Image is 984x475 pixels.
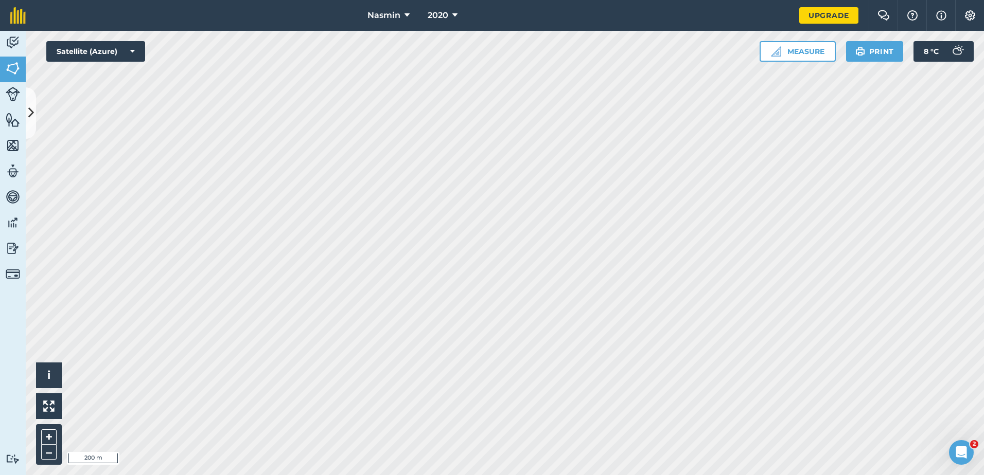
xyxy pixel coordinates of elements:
[936,9,946,22] img: svg+xml;base64,PHN2ZyB4bWxucz0iaHR0cDovL3d3dy53My5vcmcvMjAwMC9zdmciIHdpZHRoPSIxNyIgaGVpZ2h0PSIxNy...
[877,10,890,21] img: Two speech bubbles overlapping with the left bubble in the forefront
[43,400,55,412] img: Four arrows, one pointing top left, one top right, one bottom right and the last bottom left
[6,61,20,76] img: svg+xml;base64,PHN2ZyB4bWxucz0iaHR0cDovL3d3dy53My5vcmcvMjAwMC9zdmciIHdpZHRoPSI1NiIgaGVpZ2h0PSI2MC...
[6,35,20,50] img: svg+xml;base64,PD94bWwgdmVyc2lvbj0iMS4wIiBlbmNvZGluZz0idXRmLTgiPz4KPCEtLSBHZW5lcmF0b3I6IEFkb2JlIE...
[846,41,904,62] button: Print
[913,41,974,62] button: 8 °C
[428,9,448,22] span: 2020
[906,10,919,21] img: A question mark icon
[47,369,50,381] span: i
[924,41,939,62] span: 8 ° C
[41,445,57,460] button: –
[6,112,20,127] img: svg+xml;base64,PHN2ZyB4bWxucz0iaHR0cDovL3d3dy53My5vcmcvMjAwMC9zdmciIHdpZHRoPSI1NiIgaGVpZ2h0PSI2MC...
[799,7,858,24] a: Upgrade
[6,163,20,179] img: svg+xml;base64,PD94bWwgdmVyc2lvbj0iMS4wIiBlbmNvZGluZz0idXRmLTgiPz4KPCEtLSBHZW5lcmF0b3I6IEFkb2JlIE...
[6,189,20,205] img: svg+xml;base64,PD94bWwgdmVyc2lvbj0iMS4wIiBlbmNvZGluZz0idXRmLTgiPz4KPCEtLSBHZW5lcmF0b3I6IEFkb2JlIE...
[36,362,62,388] button: i
[6,138,20,153] img: svg+xml;base64,PHN2ZyB4bWxucz0iaHR0cDovL3d3dy53My5vcmcvMjAwMC9zdmciIHdpZHRoPSI1NiIgaGVpZ2h0PSI2MC...
[949,440,974,465] iframe: Intercom live chat
[771,46,781,57] img: Ruler icon
[6,267,20,281] img: svg+xml;base64,PD94bWwgdmVyc2lvbj0iMS4wIiBlbmNvZGluZz0idXRmLTgiPz4KPCEtLSBHZW5lcmF0b3I6IEFkb2JlIE...
[10,7,26,24] img: fieldmargin Logo
[760,41,836,62] button: Measure
[46,41,145,62] button: Satellite (Azure)
[367,9,400,22] span: Nasmin
[6,241,20,256] img: svg+xml;base64,PD94bWwgdmVyc2lvbj0iMS4wIiBlbmNvZGluZz0idXRmLTgiPz4KPCEtLSBHZW5lcmF0b3I6IEFkb2JlIE...
[964,10,976,21] img: A cog icon
[6,454,20,464] img: svg+xml;base64,PD94bWwgdmVyc2lvbj0iMS4wIiBlbmNvZGluZz0idXRmLTgiPz4KPCEtLSBHZW5lcmF0b3I6IEFkb2JlIE...
[947,41,968,62] img: svg+xml;base64,PD94bWwgdmVyc2lvbj0iMS4wIiBlbmNvZGluZz0idXRmLTgiPz4KPCEtLSBHZW5lcmF0b3I6IEFkb2JlIE...
[6,215,20,230] img: svg+xml;base64,PD94bWwgdmVyc2lvbj0iMS4wIiBlbmNvZGluZz0idXRmLTgiPz4KPCEtLSBHZW5lcmF0b3I6IEFkb2JlIE...
[6,87,20,101] img: svg+xml;base64,PD94bWwgdmVyc2lvbj0iMS4wIiBlbmNvZGluZz0idXRmLTgiPz4KPCEtLSBHZW5lcmF0b3I6IEFkb2JlIE...
[41,429,57,445] button: +
[855,45,865,58] img: svg+xml;base64,PHN2ZyB4bWxucz0iaHR0cDovL3d3dy53My5vcmcvMjAwMC9zdmciIHdpZHRoPSIxOSIgaGVpZ2h0PSIyNC...
[970,440,978,448] span: 2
